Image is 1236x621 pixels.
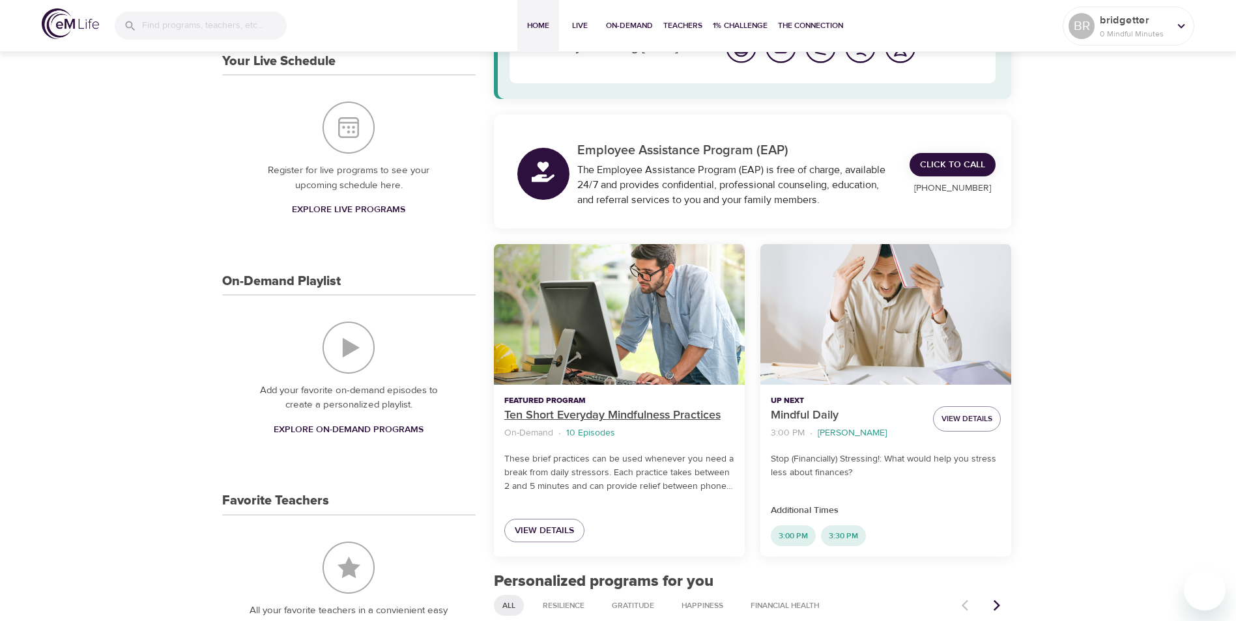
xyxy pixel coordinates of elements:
[603,595,663,616] div: Gratitude
[534,595,593,616] div: Resilience
[535,600,592,611] span: Resilience
[920,157,985,173] span: Click to Call
[771,504,1001,517] p: Additional Times
[558,424,561,442] li: ·
[771,395,923,407] p: Up Next
[504,407,734,424] p: Ten Short Everyday Mindfulness Practices
[292,202,405,218] span: Explore Live Programs
[248,163,450,193] p: Register for live programs to see your upcoming schedule here.
[222,493,329,508] h3: Favorite Teachers
[222,54,336,69] h3: Your Live Schedule
[248,383,450,413] p: Add your favorite on-demand episodes to create a personalized playlist.
[494,595,524,616] div: All
[983,591,1011,620] button: Next items
[1069,13,1095,39] div: BR
[743,600,827,611] span: Financial Health
[674,600,731,611] span: Happiness
[504,424,734,442] nav: breadcrumb
[910,182,996,195] p: [PHONE_NUMBER]
[760,244,1011,385] button: Mindful Daily
[771,407,923,424] p: Mindful Daily
[494,244,745,385] button: Ten Short Everyday Mindfulness Practices
[323,322,375,374] img: On-Demand Playlist
[1184,569,1226,611] iframe: Button to launch messaging window
[941,412,992,426] span: View Details
[771,424,923,442] nav: breadcrumb
[323,542,375,594] img: Favorite Teachers
[142,12,287,40] input: Find programs, teachers, etc...
[222,274,341,289] h3: On-Demand Playlist
[274,422,424,438] span: Explore On-Demand Programs
[564,19,596,33] span: Live
[771,426,805,440] p: 3:00 PM
[818,426,887,440] p: [PERSON_NAME]
[323,102,375,154] img: Your Live Schedule
[504,426,553,440] p: On-Demand
[910,153,996,177] a: Click to Call
[771,525,816,546] div: 3:00 PM
[287,198,410,222] a: Explore Live Programs
[778,19,843,33] span: The Connection
[495,600,523,611] span: All
[604,600,662,611] span: Gratitude
[504,452,734,493] p: These brief practices can be used whenever you need a break from daily stressors. Each practice t...
[42,8,99,39] img: logo
[523,19,554,33] span: Home
[577,141,895,160] p: Employee Assistance Program (EAP)
[566,426,615,440] p: 10 Episodes
[515,523,574,539] span: View Details
[663,19,702,33] span: Teachers
[504,395,734,407] p: Featured Program
[494,572,1012,591] h2: Personalized programs for you
[742,595,827,616] div: Financial Health
[771,452,1001,480] p: Stop (Financially) Stressing!: What would help you stress less about finances?
[1100,12,1169,28] p: bridgetter
[713,19,768,33] span: 1% Challenge
[504,519,584,543] a: View Details
[268,418,429,442] a: Explore On-Demand Programs
[821,525,866,546] div: 3:30 PM
[673,595,732,616] div: Happiness
[821,531,866,542] span: 3:30 PM
[1100,28,1169,40] p: 0 Mindful Minutes
[577,163,895,208] div: The Employee Assistance Program (EAP) is free of charge, available 24/7 and provides confidential...
[771,531,816,542] span: 3:00 PM
[606,19,653,33] span: On-Demand
[810,424,812,442] li: ·
[933,406,1001,432] button: View Details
